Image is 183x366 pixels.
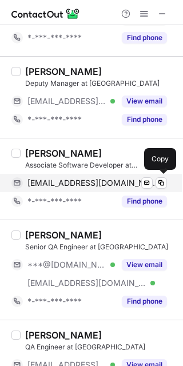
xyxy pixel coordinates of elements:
[25,229,102,241] div: [PERSON_NAME]
[27,96,106,106] span: [EMAIL_ADDRESS][DOMAIN_NAME]
[27,260,106,270] span: ***@[DOMAIN_NAME]
[25,66,102,77] div: [PERSON_NAME]
[25,78,176,89] div: Deputy Manager at [GEOGRAPHIC_DATA]
[122,296,167,307] button: Reveal Button
[27,178,158,188] span: [EMAIL_ADDRESS][DOMAIN_NAME]
[25,342,176,352] div: QA Engineer at [GEOGRAPHIC_DATA]
[122,96,167,107] button: Reveal Button
[122,114,167,125] button: Reveal Button
[122,32,167,43] button: Reveal Button
[27,278,146,288] span: [EMAIL_ADDRESS][DOMAIN_NAME]
[25,329,102,341] div: [PERSON_NAME]
[25,148,102,159] div: [PERSON_NAME]
[25,160,176,170] div: Associate Software Developer at [GEOGRAPHIC_DATA]
[11,7,80,21] img: ContactOut v5.3.10
[122,259,167,270] button: Reveal Button
[122,196,167,207] button: Reveal Button
[25,242,176,252] div: Senior QA Engineer at [GEOGRAPHIC_DATA]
